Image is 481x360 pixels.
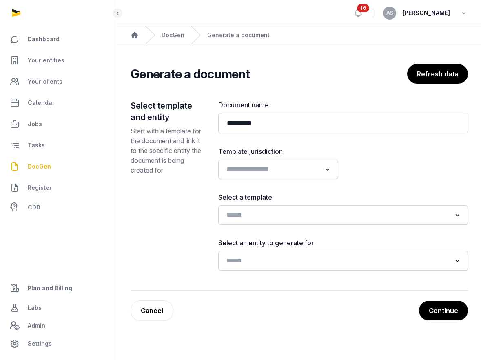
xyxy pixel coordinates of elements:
[383,7,396,20] button: AS
[162,31,184,39] a: DocGen
[131,67,250,81] h2: Generate a document
[131,300,173,321] a: Cancel
[7,114,111,134] a: Jobs
[28,303,42,313] span: Labs
[28,140,45,150] span: Tasks
[223,255,451,267] input: Search for option
[28,183,52,193] span: Register
[7,93,111,113] a: Calendar
[7,29,111,49] a: Dashboard
[28,34,60,44] span: Dashboard
[7,72,111,91] a: Your clients
[7,136,111,155] a: Tasks
[386,11,393,16] span: AS
[131,100,205,123] h2: Select template and entity
[7,318,111,334] a: Admin
[28,283,72,293] span: Plan and Billing
[223,164,321,175] input: Search for option
[7,199,111,216] a: CDD
[7,298,111,318] a: Labs
[28,56,64,65] span: Your entities
[117,26,481,44] nav: Breadcrumb
[7,178,111,198] a: Register
[407,64,468,84] button: Refresh data
[28,162,51,171] span: DocGen
[28,119,42,129] span: Jobs
[218,238,468,248] label: Select an entity to generate for
[7,51,111,70] a: Your entities
[222,162,334,177] div: Search for option
[28,98,55,108] span: Calendar
[218,100,468,110] label: Document name
[403,8,450,18] span: [PERSON_NAME]
[218,192,468,202] label: Select a template
[131,126,205,175] p: Start with a template for the document and link it to the specific entity the document is being c...
[222,208,464,222] div: Search for option
[218,147,338,156] label: Template jurisdiction
[223,209,451,221] input: Search for option
[222,253,464,268] div: Search for option
[28,202,40,212] span: CDD
[7,334,111,353] a: Settings
[7,278,111,298] a: Plan and Billing
[28,339,52,349] span: Settings
[419,301,468,320] button: Continue
[28,77,62,87] span: Your clients
[207,31,270,39] div: Generate a document
[357,4,369,12] span: 16
[28,321,45,331] span: Admin
[7,157,111,176] a: DocGen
